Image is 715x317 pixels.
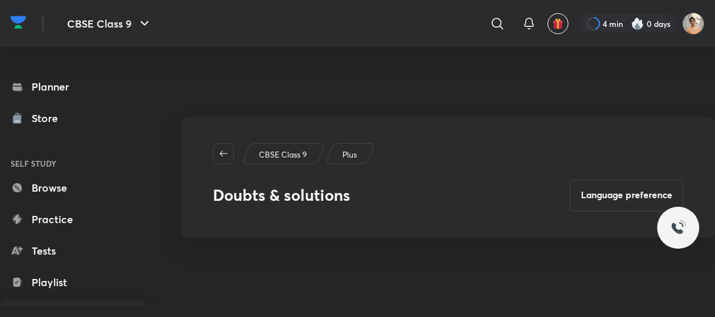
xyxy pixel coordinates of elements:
[59,11,160,37] button: CBSE Class 9
[682,12,704,35] img: Aashman Srivastava
[213,186,350,205] h3: Doubts & solutions
[259,149,307,161] p: CBSE Class 9
[570,180,683,211] button: Language preference
[670,220,686,236] img: ttu
[32,110,66,126] div: Store
[547,13,568,34] button: avatar
[257,149,310,161] a: CBSE Class 9
[340,149,359,161] a: Plus
[631,17,644,30] img: streak
[552,18,564,30] img: avatar
[11,12,26,32] img: Company Logo
[11,12,26,35] a: Company Logo
[342,149,357,161] p: Plus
